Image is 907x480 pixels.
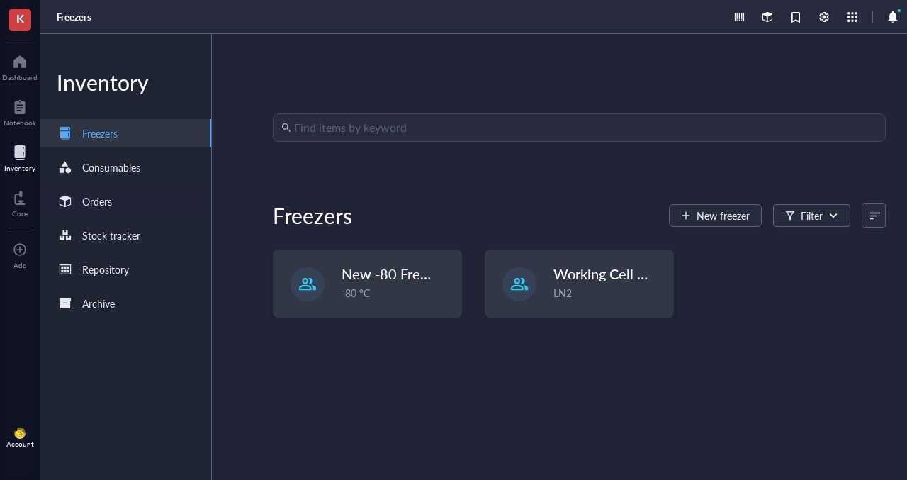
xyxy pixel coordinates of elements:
[82,125,118,141] div: Freezers
[40,255,211,284] a: Repository
[697,210,750,221] span: New freezer
[342,264,447,284] span: New -80 Freezer
[40,119,211,147] a: Freezers
[82,262,129,277] div: Repository
[2,73,38,82] div: Dashboard
[13,261,27,269] div: Add
[12,186,28,218] a: Core
[801,208,823,223] div: Filter
[4,141,35,172] a: Inventory
[553,264,670,284] span: Working Cell Lines
[342,285,453,301] div: -80 °C
[2,50,38,82] a: Dashboard
[553,285,665,301] div: LN2
[14,428,26,439] img: da48f3c6-a43e-4a2d-aade-5eac0d93827f.jpeg
[669,204,762,227] button: New freezer
[40,68,211,96] div: Inventory
[82,160,140,175] div: Consumables
[57,11,94,23] a: Freezers
[4,96,36,127] a: Notebook
[82,296,115,311] div: Archive
[12,209,28,218] div: Core
[4,164,35,172] div: Inventory
[40,153,211,182] a: Consumables
[40,221,211,250] a: Stock tracker
[82,194,112,209] div: Orders
[82,228,140,243] div: Stock tracker
[40,289,211,318] a: Archive
[16,9,24,27] span: K
[4,118,36,127] div: Notebook
[40,187,211,216] a: Orders
[6,440,34,448] div: Account
[273,201,352,230] div: Freezers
